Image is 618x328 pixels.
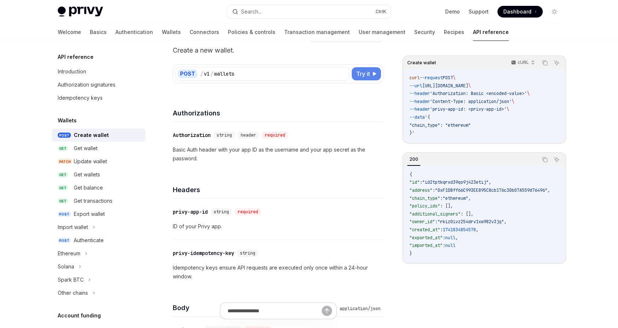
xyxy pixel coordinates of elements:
[228,23,275,41] a: Policies & controls
[58,289,88,297] div: Other chains
[409,122,471,128] span: "chain_type": "ethereum"
[445,235,455,241] span: null
[443,243,445,248] span: :
[409,91,430,96] span: --header
[162,23,181,41] a: Wallets
[204,70,210,77] div: v1
[74,170,100,179] div: Get wallets
[52,91,145,104] a: Idempotency keys
[52,207,145,221] a: POSTExport wallet
[356,69,370,78] span: Try it
[473,23,509,41] a: API reference
[58,198,68,204] span: GET
[435,219,438,225] span: :
[375,9,386,15] span: Ctrl K
[540,58,550,68] button: Copy the contents from the code block
[435,187,548,193] span: "0xF1DBff66C993EE895C8cb176c30b07A559d76496"
[407,155,420,164] div: 200
[74,236,104,245] div: Authenticate
[409,219,435,225] span: "owner_id"
[52,168,145,181] a: GETGet wallets
[440,227,443,233] span: :
[469,8,489,15] a: Support
[432,187,435,193] span: :
[58,275,84,284] div: Spark BTC
[210,70,213,77] div: /
[409,106,430,112] span: --header
[420,179,422,185] span: :
[409,243,443,248] span: "imported_at"
[518,60,529,65] p: cURL
[52,78,145,91] a: Authorization signatures
[58,23,81,41] a: Welcome
[178,69,197,78] div: POST
[58,159,72,164] span: PATCH
[52,155,145,168] a: PATCHUpdate wallet
[235,208,261,216] div: required
[173,263,384,281] p: Idempotency keys ensure API requests are executed only once within a 24-hour window.
[190,23,219,41] a: Connectors
[507,106,509,112] span: \
[409,187,432,193] span: "address"
[58,238,71,243] span: POST
[409,203,440,209] span: "policy_ids"
[527,91,530,96] span: \
[552,58,561,68] button: Ask AI
[58,146,68,151] span: GET
[512,99,514,104] span: \
[58,311,101,320] h5: Account funding
[445,8,460,15] a: Demo
[409,211,461,217] span: "additional_signers"
[420,75,443,81] span: --request
[409,99,430,104] span: --header
[503,8,531,15] span: Dashboard
[58,53,94,61] h5: API reference
[352,67,381,80] button: Try it
[440,203,453,209] span: : [],
[504,219,507,225] span: ,
[409,83,422,89] span: --url
[90,23,107,41] a: Basics
[443,235,445,241] span: :
[445,243,455,248] span: null
[74,157,107,166] div: Update wallet
[409,195,440,201] span: "chain_type"
[227,5,391,18] button: Search...CtrlK
[284,23,350,41] a: Transaction management
[217,132,232,138] span: string
[173,208,208,216] div: privy-app-id
[58,262,74,271] div: Solana
[453,75,455,81] span: \
[52,234,145,247] a: POSTAuthenticate
[173,108,384,118] h4: Authorizations
[58,211,71,217] span: POST
[74,210,105,218] div: Export wallet
[409,172,412,178] span: {
[552,155,561,164] button: Ask AI
[440,195,443,201] span: :
[422,83,468,89] span: [URL][DOMAIN_NAME]
[359,23,405,41] a: User management
[58,67,86,76] div: Introduction
[58,223,88,232] div: Import wallet
[241,7,262,16] div: Search...
[409,75,420,81] span: curl
[422,179,489,185] span: "id2tptkqrxd39qo9j423etij"
[173,131,211,139] div: Authorization
[58,80,115,89] div: Authorization signatures
[443,227,476,233] span: 1741834854578
[52,65,145,78] a: Introduction
[407,60,436,66] span: Create wallet
[497,6,543,18] a: Dashboard
[540,155,550,164] button: Copy the contents from the code block
[409,251,412,256] span: }
[58,172,68,178] span: GET
[430,99,512,104] span: 'Content-Type: application/json'
[468,195,471,201] span: ,
[115,23,153,41] a: Authentication
[52,181,145,194] a: GETGet balance
[74,183,103,192] div: Get balance
[461,211,473,217] span: : [],
[214,209,229,215] span: string
[409,235,443,241] span: "exported_at"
